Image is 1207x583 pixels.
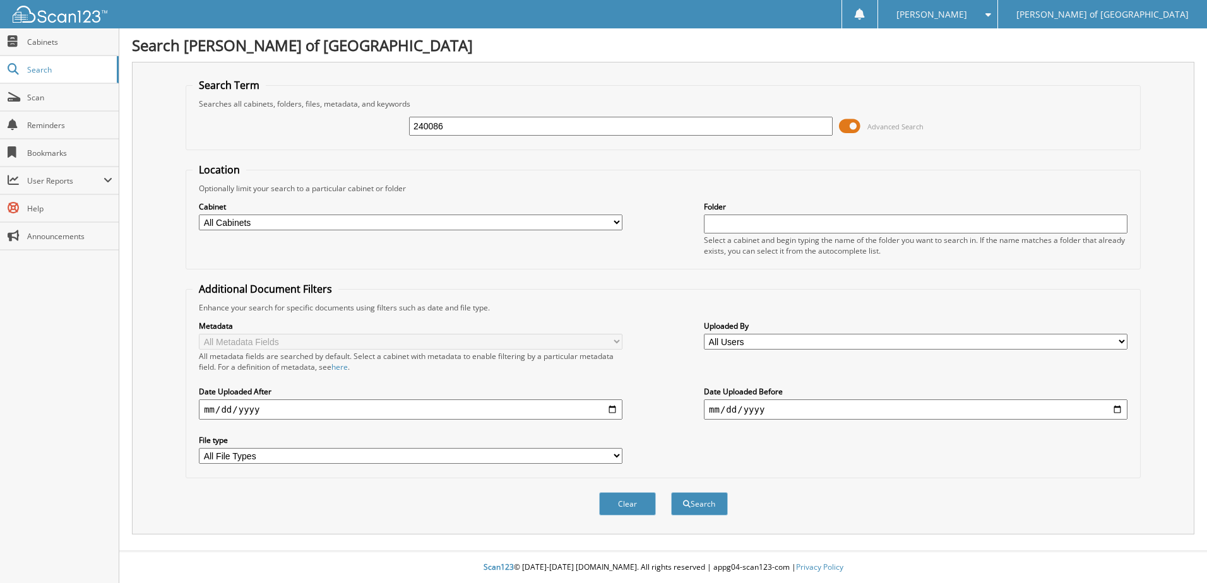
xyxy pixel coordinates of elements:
[193,163,246,177] legend: Location
[704,201,1127,212] label: Folder
[704,386,1127,397] label: Date Uploaded Before
[193,98,1134,109] div: Searches all cabinets, folders, files, metadata, and keywords
[331,362,348,372] a: here
[193,78,266,92] legend: Search Term
[193,183,1134,194] div: Optionally limit your search to a particular cabinet or folder
[199,321,622,331] label: Metadata
[27,92,112,103] span: Scan
[867,122,924,131] span: Advanced Search
[199,351,622,372] div: All metadata fields are searched by default. Select a cabinet with metadata to enable filtering b...
[704,235,1127,256] div: Select a cabinet and begin typing the name of the folder you want to search in. If the name match...
[27,120,112,131] span: Reminders
[896,11,967,18] span: [PERSON_NAME]
[704,399,1127,420] input: end
[704,321,1127,331] label: Uploaded By
[27,175,104,186] span: User Reports
[132,35,1194,56] h1: Search [PERSON_NAME] of [GEOGRAPHIC_DATA]
[199,399,622,420] input: start
[199,201,622,212] label: Cabinet
[671,492,728,515] button: Search
[199,435,622,445] label: File type
[199,386,622,397] label: Date Uploaded After
[27,64,110,75] span: Search
[193,282,338,296] legend: Additional Document Filters
[27,37,112,47] span: Cabinets
[27,148,112,158] span: Bookmarks
[599,492,656,515] button: Clear
[13,6,107,23] img: scan123-logo-white.svg
[796,562,843,572] a: Privacy Policy
[27,231,112,242] span: Announcements
[27,203,112,214] span: Help
[119,552,1207,583] div: © [DATE]-[DATE] [DOMAIN_NAME]. All rights reserved | appg04-scan123-com |
[1144,522,1207,583] iframe: Chat Widget
[193,302,1134,313] div: Enhance your search for specific documents using filters such as date and file type.
[1016,11,1189,18] span: [PERSON_NAME] of [GEOGRAPHIC_DATA]
[484,562,514,572] span: Scan123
